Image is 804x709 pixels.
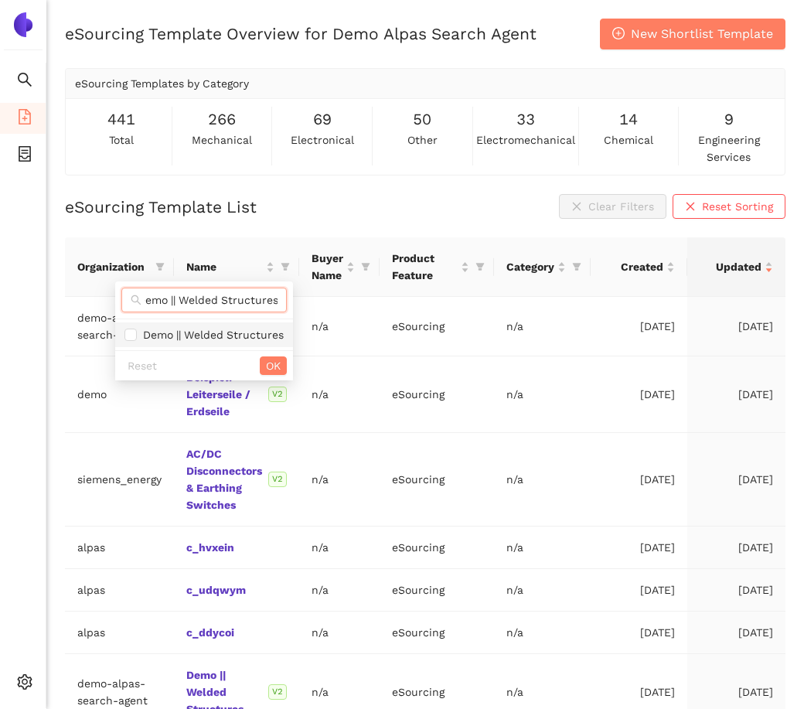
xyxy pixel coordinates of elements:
[299,612,380,654] td: n/a
[494,527,591,569] td: n/a
[268,472,287,487] span: V2
[516,107,535,131] span: 33
[107,107,135,131] span: 441
[413,107,431,131] span: 50
[559,194,666,219] button: closeClear Filters
[392,250,458,284] span: Product Feature
[65,569,174,612] td: alpas
[17,669,32,700] span: setting
[145,291,278,308] input: Search in filters
[380,356,494,433] td: eSourcing
[131,295,141,305] span: search
[299,356,380,433] td: n/a
[612,27,625,42] span: plus-circle
[380,433,494,527] td: eSourcing
[673,194,785,219] button: closeReset Sorting
[506,258,554,275] span: Category
[137,329,284,341] span: Demo || Welded Structures
[65,356,174,433] td: demo
[494,356,591,433] td: n/a
[65,527,174,569] td: alpas
[299,433,380,527] td: n/a
[299,297,380,356] td: n/a
[494,569,591,612] td: n/a
[700,258,761,275] span: Updated
[591,433,687,527] td: [DATE]
[208,107,236,131] span: 266
[687,433,785,527] td: [DATE]
[494,433,591,527] td: n/a
[569,255,584,278] span: filter
[472,247,488,287] span: filter
[65,612,174,654] td: alpas
[380,297,494,356] td: eSourcing
[682,131,775,165] span: engineering services
[75,77,249,90] span: eSourcing Templates by Category
[278,255,293,278] span: filter
[299,569,380,612] td: n/a
[475,262,485,271] span: filter
[380,569,494,612] td: eSourcing
[77,258,149,275] span: Organization
[268,387,287,402] span: V2
[65,433,174,527] td: siemens_energy
[631,24,773,43] span: New Shortlist Template
[299,237,380,297] th: this column's title is Buyer Name,this column is sortable
[724,107,734,131] span: 9
[17,104,32,135] span: file-add
[591,569,687,612] td: [DATE]
[312,250,343,284] span: Buyer Name
[192,131,252,148] span: mechanical
[591,297,687,356] td: [DATE]
[476,131,575,148] span: electromechanical
[358,247,373,287] span: filter
[591,527,687,569] td: [DATE]
[407,131,438,148] span: other
[155,262,165,271] span: filter
[266,357,281,374] span: OK
[380,612,494,654] td: eSourcing
[109,131,134,148] span: total
[152,255,168,278] span: filter
[687,569,785,612] td: [DATE]
[174,237,299,297] th: this column's title is Name,this column is sortable
[299,527,380,569] td: n/a
[291,131,354,148] span: electronical
[313,107,332,131] span: 69
[687,612,785,654] td: [DATE]
[361,262,370,271] span: filter
[687,356,785,433] td: [DATE]
[687,297,785,356] td: [DATE]
[494,612,591,654] td: n/a
[494,237,591,297] th: this column's title is Category,this column is sortable
[685,201,696,213] span: close
[591,356,687,433] td: [DATE]
[604,131,653,148] span: chemical
[687,527,785,569] td: [DATE]
[260,356,287,375] button: OK
[11,12,36,37] img: Logo
[380,527,494,569] td: eSourcing
[572,262,581,271] span: filter
[619,107,638,131] span: 14
[603,258,663,275] span: Created
[65,22,537,45] h2: eSourcing Template Overview for Demo Alpas Search Agent
[186,258,263,275] span: Name
[380,237,494,297] th: this column's title is Product Feature,this column is sortable
[591,237,687,297] th: this column's title is Created,this column is sortable
[591,612,687,654] td: [DATE]
[17,141,32,172] span: container
[17,66,32,97] span: search
[494,297,591,356] td: n/a
[121,356,163,375] button: Reset
[268,684,287,700] span: V2
[65,196,257,218] h2: eSourcing Template List
[600,19,785,49] button: plus-circleNew Shortlist Template
[65,297,174,356] td: demo-alpas-search-agent
[281,262,290,271] span: filter
[702,198,773,215] span: Reset Sorting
